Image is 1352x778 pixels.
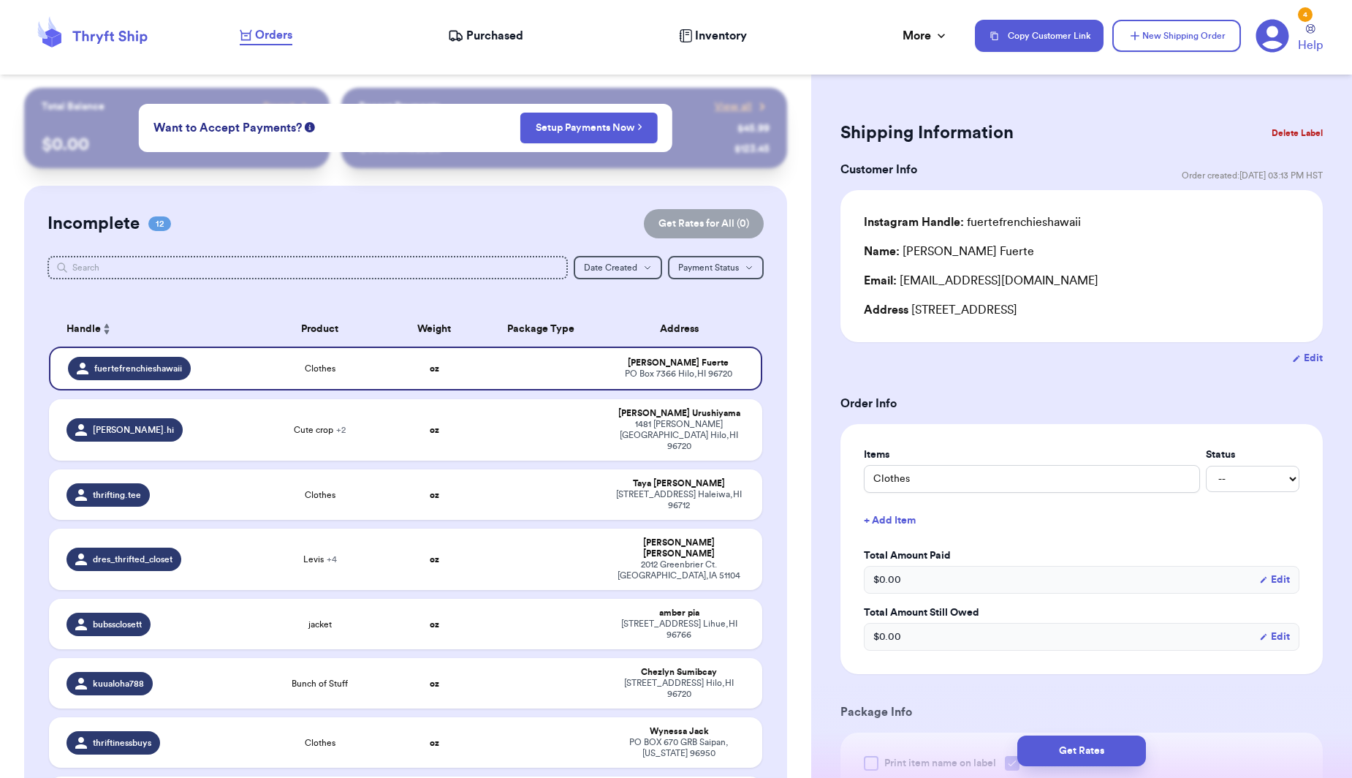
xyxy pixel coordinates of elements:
[448,27,523,45] a: Purchased
[305,363,335,374] span: Clothes
[42,99,105,114] p: Total Balance
[614,737,745,759] div: PO BOX 670 GRB Saipan , [US_STATE] 96950
[93,619,142,630] span: bubssclosett
[327,555,337,564] span: + 4
[644,209,764,238] button: Get Rates for All (0)
[614,419,745,452] div: 1481 [PERSON_NAME][GEOGRAPHIC_DATA] Hilo , HI 96720
[864,275,897,287] span: Email:
[305,489,335,501] span: Clothes
[336,426,346,434] span: + 2
[614,726,745,737] div: Wynessa Jack
[263,99,295,114] span: Payout
[734,142,770,156] div: $ 123.45
[873,573,901,587] span: $ 0.00
[240,26,292,45] a: Orders
[263,99,312,114] a: Payout
[864,216,964,228] span: Instagram Handle:
[305,737,335,749] span: Clothes
[430,364,439,373] strong: oz
[94,363,182,374] span: fuertefrenchieshawaii
[864,447,1200,462] label: Items
[430,491,439,499] strong: oz
[614,478,745,489] div: Taya [PERSON_NAME]
[1266,117,1329,149] button: Delete Label
[303,554,337,565] span: Levis
[93,554,172,565] span: dres_thrifted_closet
[864,243,1034,260] div: [PERSON_NAME] Fuerte
[1112,20,1241,52] button: New Shipping Order
[858,505,1305,537] button: + Add Item
[864,214,1081,231] div: fuertefrenchieshawaii
[695,27,747,45] span: Inventory
[101,320,113,338] button: Sort ascending
[294,424,346,436] span: Cute crop
[255,26,292,44] span: Orders
[614,358,743,369] div: [PERSON_NAME] Fuerte
[864,272,1299,290] div: [EMAIL_ADDRESS][DOMAIN_NAME]
[614,537,745,559] div: [PERSON_NAME] [PERSON_NAME]
[605,311,762,347] th: Address
[430,739,439,747] strong: oz
[614,667,745,678] div: Chezlyn Sumibcay
[1259,630,1290,644] button: Edit
[840,703,1323,721] h3: Package Info
[668,256,764,279] button: Payment Status
[67,322,101,337] span: Handle
[737,121,770,136] div: $ 45.99
[840,395,1323,412] h3: Order Info
[903,27,949,45] div: More
[292,678,348,690] span: Bunch of Stuff
[614,608,745,619] div: amber pia
[430,679,439,688] strong: oz
[1256,19,1289,53] a: 4
[520,113,658,143] button: Setup Payments Now
[93,737,151,749] span: thriftinessbuys
[584,263,637,272] span: Date Created
[679,27,747,45] a: Inventory
[93,489,141,501] span: thrifting.tee
[308,619,332,630] span: jacket
[153,119,302,137] span: Want to Accept Payments?
[359,99,440,114] p: Recent Payments
[614,619,745,641] div: [STREET_ADDRESS] Lihue , HI 96766
[840,121,1014,145] h2: Shipping Information
[1292,351,1323,366] button: Edit
[1298,37,1323,54] span: Help
[715,99,770,114] a: View all
[614,559,745,581] div: 2012 Greenbrier Ct. [GEOGRAPHIC_DATA] , IA 51104
[873,630,901,644] span: $ 0.00
[248,311,391,347] th: Product
[864,548,1299,563] label: Total Amount Paid
[430,426,439,434] strong: oz
[864,301,1299,319] div: [STREET_ADDRESS]
[430,620,439,629] strong: oz
[1298,24,1323,54] a: Help
[477,311,606,347] th: Package Type
[536,121,643,135] a: Setup Payments Now
[1182,170,1323,181] span: Order created: [DATE] 03:13 PM HST
[93,678,144,690] span: kuualoha788
[1206,447,1299,462] label: Status
[391,311,476,347] th: Weight
[1298,7,1313,22] div: 4
[148,216,171,231] span: 12
[93,424,174,436] span: [PERSON_NAME].hi
[864,304,908,316] span: Address
[975,20,1104,52] button: Copy Customer Link
[42,133,311,156] p: $ 0.00
[614,369,743,379] div: PO Box 7366 Hilo , HI 96720
[840,161,917,178] h3: Customer Info
[48,212,140,235] h2: Incomplete
[1259,573,1290,587] button: Edit
[614,678,745,700] div: [STREET_ADDRESS] Hilo , HI 96720
[715,99,752,114] span: View all
[614,489,745,511] div: [STREET_ADDRESS] Haleiwa , HI 96712
[1017,736,1146,766] button: Get Rates
[430,555,439,564] strong: oz
[574,256,662,279] button: Date Created
[678,263,739,272] span: Payment Status
[48,256,567,279] input: Search
[614,408,745,419] div: [PERSON_NAME] Urushiyama
[864,246,900,257] span: Name:
[864,605,1299,620] label: Total Amount Still Owed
